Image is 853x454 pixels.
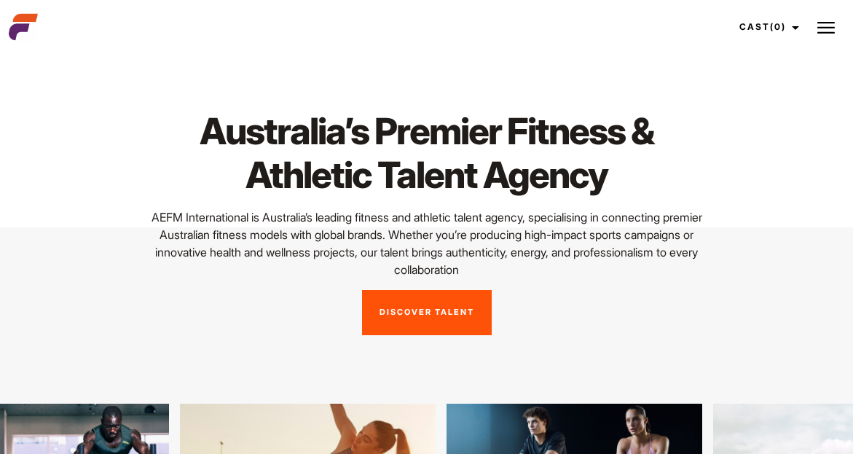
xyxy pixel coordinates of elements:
[362,290,492,335] a: Discover Talent
[817,19,835,36] img: Burger icon
[9,12,38,42] img: cropped-aefm-brand-fav-22-square.png
[770,21,786,32] span: (0)
[151,109,702,197] h1: Australia’s Premier Fitness & Athletic Talent Agency
[726,7,808,47] a: Cast(0)
[151,208,702,278] p: AEFM International is Australia’s leading fitness and athletic talent agency, specialising in con...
